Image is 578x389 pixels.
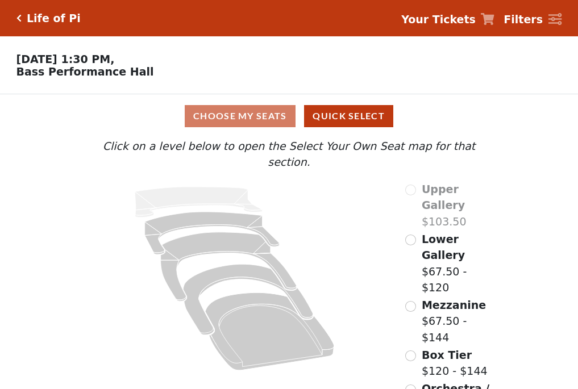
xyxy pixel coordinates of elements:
label: $120 - $144 [422,347,488,379]
span: Mezzanine [422,299,486,311]
h5: Life of Pi [27,12,81,25]
button: Quick Select [304,105,393,127]
label: $103.50 [422,181,498,230]
span: Box Tier [422,349,472,361]
a: Filters [504,11,562,28]
strong: Filters [504,13,543,26]
path: Orchestra / Parterre Circle - Seats Available: 27 [206,292,335,370]
label: $67.50 - $144 [422,297,498,346]
p: Click on a level below to open the Select Your Own Seat map for that section. [80,138,497,170]
span: Lower Gallery [422,233,465,262]
path: Upper Gallery - Seats Available: 0 [135,187,263,217]
strong: Your Tickets [401,13,476,26]
a: Your Tickets [401,11,494,28]
a: Click here to go back to filters [16,14,22,22]
path: Lower Gallery - Seats Available: 89 [145,212,280,254]
label: $67.50 - $120 [422,231,498,296]
span: Upper Gallery [422,183,465,212]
